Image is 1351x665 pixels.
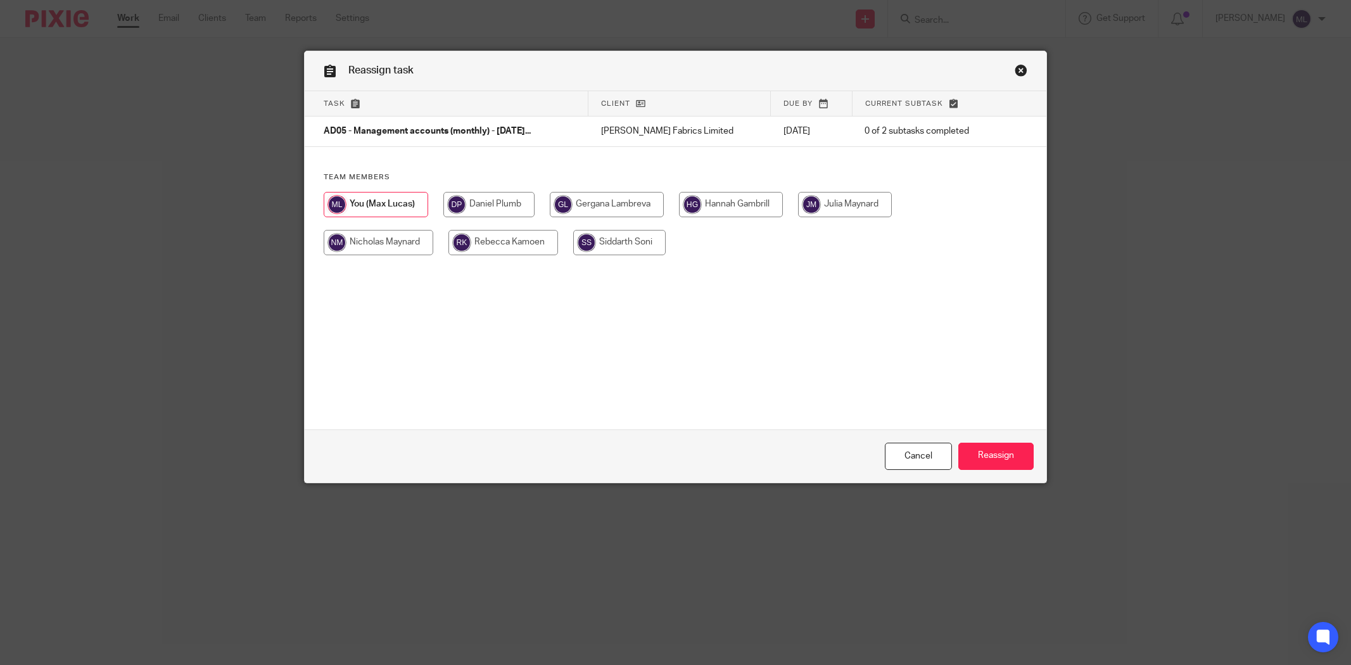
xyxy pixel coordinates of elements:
[1015,64,1027,81] a: Close this dialog window
[348,65,414,75] span: Reassign task
[885,443,952,470] a: Close this dialog window
[783,125,839,137] p: [DATE]
[324,100,345,107] span: Task
[324,172,1027,182] h4: Team members
[601,100,630,107] span: Client
[865,100,943,107] span: Current subtask
[601,125,758,137] p: [PERSON_NAME] Fabrics Limited
[324,127,531,136] span: AD05 - Management accounts (monthly) - [DATE]...
[958,443,1034,470] input: Reassign
[852,117,1002,147] td: 0 of 2 subtasks completed
[783,100,813,107] span: Due by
